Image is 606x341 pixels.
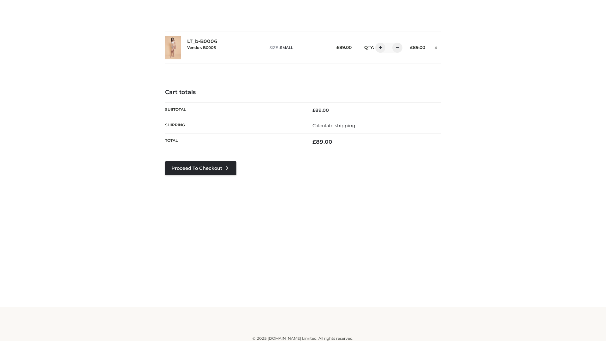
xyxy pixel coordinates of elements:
span: SMALL [280,45,293,50]
span: £ [312,139,316,145]
bdi: 89.00 [312,107,329,113]
bdi: 89.00 [336,45,352,50]
bdi: 89.00 [410,45,425,50]
th: Total [165,134,303,150]
small: Vendor: B0006 [187,45,216,50]
th: Shipping [165,118,303,133]
span: £ [410,45,413,50]
p: size : [270,45,327,51]
div: LT_b-B0006 [187,39,263,56]
a: Calculate shipping [312,123,355,129]
bdi: 89.00 [312,139,332,145]
th: Subtotal [165,102,303,118]
div: QTY: [358,43,400,53]
span: £ [336,45,339,50]
a: Proceed to Checkout [165,161,236,175]
a: Remove this item [431,43,441,51]
span: £ [312,107,315,113]
h4: Cart totals [165,89,441,96]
